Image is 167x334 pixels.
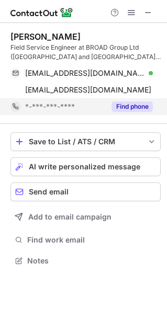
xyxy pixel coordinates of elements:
[10,6,73,19] img: ContactOut v5.3.10
[27,235,157,245] span: Find work email
[28,213,112,221] span: Add to email campaign
[25,68,145,78] span: [EMAIL_ADDRESS][DOMAIN_NAME]
[27,256,157,266] span: Notes
[10,157,161,176] button: AI write personalized message
[29,188,69,196] span: Send email
[25,85,151,95] span: [EMAIL_ADDRESS][DOMAIN_NAME]
[10,182,161,201] button: Send email
[10,31,81,42] div: [PERSON_NAME]
[10,254,161,268] button: Notes
[10,43,161,62] div: Field Service Engineer at BROAD Group Ltd ([GEOGRAPHIC_DATA] and [GEOGRAPHIC_DATA]). Regional Ser...
[112,101,153,112] button: Reveal Button
[10,208,161,226] button: Add to email campaign
[29,137,142,146] div: Save to List / ATS / CRM
[29,163,140,171] span: AI write personalized message
[10,132,161,151] button: save-profile-one-click
[10,233,161,247] button: Find work email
